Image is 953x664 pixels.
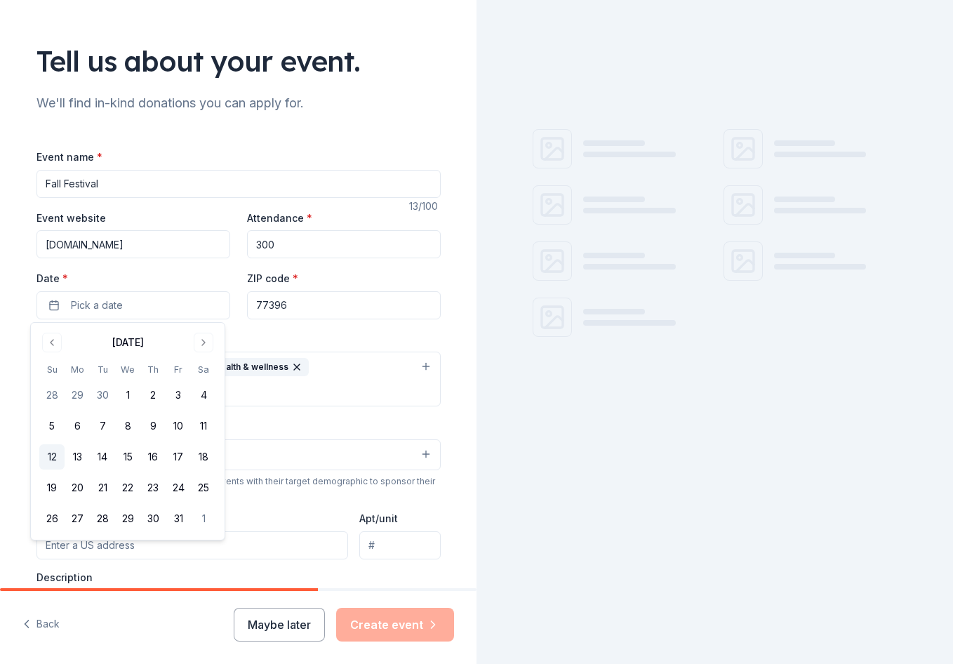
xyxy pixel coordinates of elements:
[115,506,140,531] button: 29
[115,413,140,439] button: 8
[36,272,230,286] label: Date
[42,333,62,352] button: Go to previous month
[194,333,213,352] button: Go to next month
[140,506,166,531] button: 30
[115,362,140,377] th: Wednesday
[247,230,441,258] input: 20
[247,272,298,286] label: ZIP code
[191,383,216,408] button: 4
[65,362,90,377] th: Monday
[359,531,440,559] input: #
[36,439,441,470] button: All gendersAll ages
[36,41,441,81] div: Tell us about your event.
[90,383,115,408] button: 30
[166,444,191,470] button: 17
[166,362,191,377] th: Friday
[166,383,191,408] button: 3
[71,297,123,314] span: Pick a date
[115,444,140,470] button: 15
[36,150,102,164] label: Event name
[205,358,309,376] div: Health & wellness
[140,383,166,408] button: 2
[166,506,191,531] button: 31
[39,362,65,377] th: Sunday
[112,334,144,351] div: [DATE]
[191,413,216,439] button: 11
[90,444,115,470] button: 14
[36,92,441,114] div: We'll find in-kind donations you can apply for.
[36,476,441,498] div: We use this information to help brands find events with their target demographic to sponsor their...
[234,608,325,642] button: Maybe later
[39,506,65,531] button: 26
[65,475,90,500] button: 20
[140,444,166,470] button: 16
[191,475,216,500] button: 25
[36,211,106,225] label: Event website
[191,362,216,377] th: Saturday
[191,444,216,470] button: 18
[90,362,115,377] th: Tuesday
[36,230,230,258] input: https://www...
[39,383,65,408] button: 28
[140,362,166,377] th: Thursday
[36,291,230,319] button: Pick a date
[166,475,191,500] button: 24
[247,291,441,319] input: 12345 (U.S. only)
[36,170,441,198] input: Spring Fundraiser
[409,198,441,215] div: 13 /100
[65,383,90,408] button: 29
[36,571,93,585] label: Description
[36,531,349,559] input: Enter a US address
[115,383,140,408] button: 1
[359,512,398,526] label: Apt/unit
[140,475,166,500] button: 23
[36,352,441,406] button: HobbiesFood & drinkHealth & wellnessBusiness & professional
[65,506,90,531] button: 27
[39,413,65,439] button: 5
[39,444,65,470] button: 12
[166,413,191,439] button: 10
[22,610,60,639] button: Back
[140,413,166,439] button: 9
[65,413,90,439] button: 6
[39,475,65,500] button: 19
[65,444,90,470] button: 13
[90,413,115,439] button: 7
[191,506,216,531] button: 1
[90,506,115,531] button: 28
[247,211,312,225] label: Attendance
[90,475,115,500] button: 21
[115,475,140,500] button: 22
